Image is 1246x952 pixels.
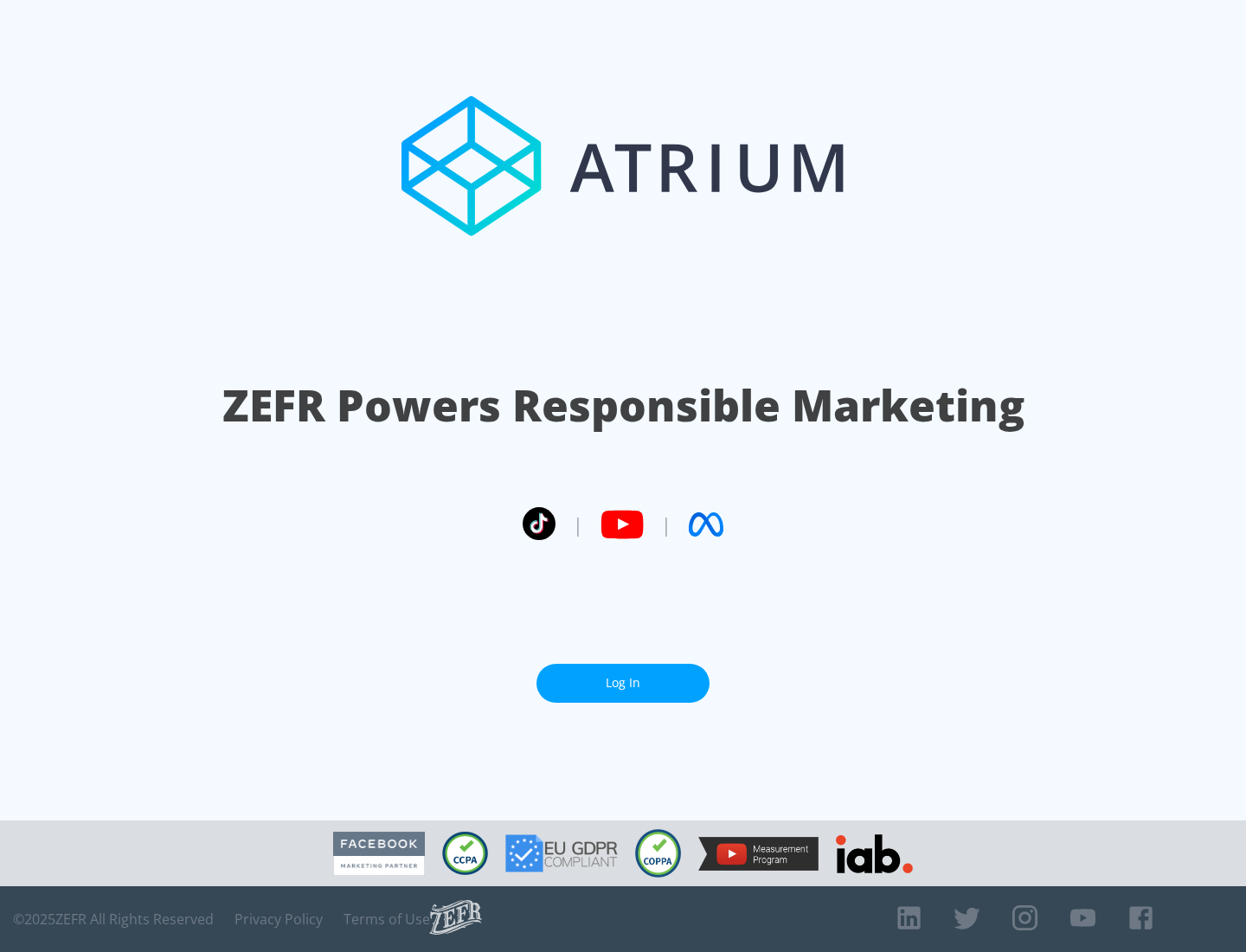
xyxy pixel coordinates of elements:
img: Facebook Marketing Partner [333,832,425,876]
img: CCPA Compliant [442,832,488,875]
h1: ZEFR Powers Responsible Marketing [222,376,1024,435]
a: Terms of Use [344,910,430,928]
span: | [573,511,583,537]
span: © 2025 ZEFR All Rights Reserved [13,910,214,928]
a: Log In [536,664,710,703]
img: IAB [836,834,913,873]
img: YouTube Measurement Program [698,837,819,871]
a: Privacy Policy [234,910,323,928]
span: | [661,511,671,537]
img: GDPR Compliant [505,834,618,872]
img: COPPA Compliant [635,829,681,878]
